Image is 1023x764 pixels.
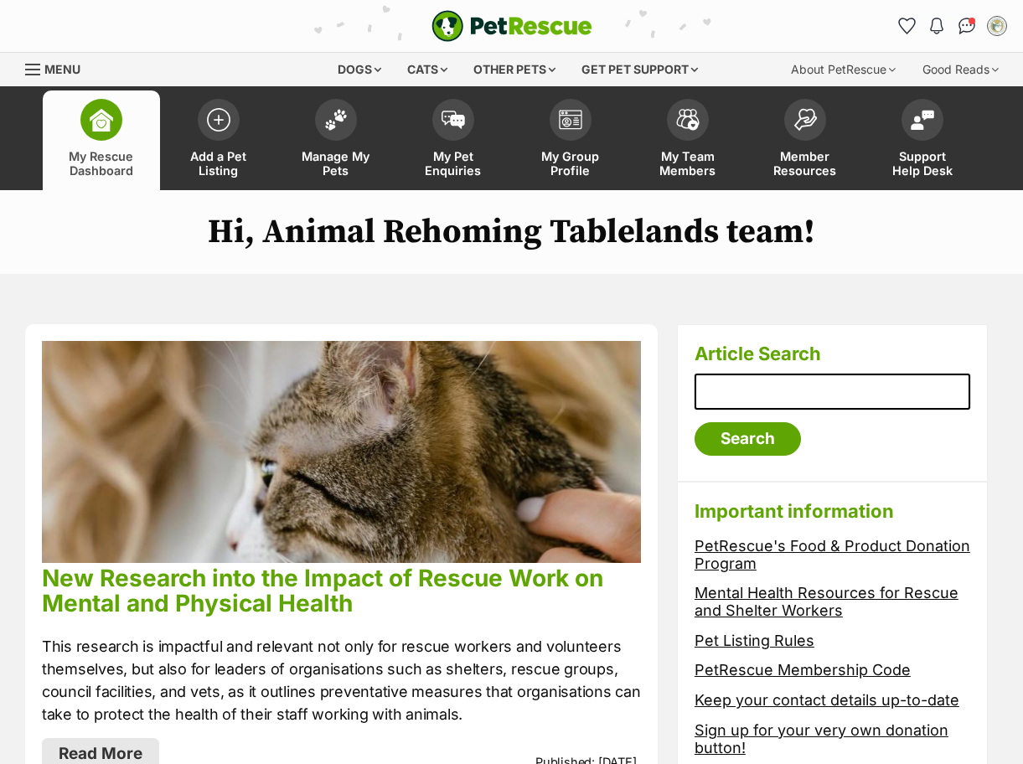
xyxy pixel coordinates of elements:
[395,90,512,190] a: My Pet Enquiries
[984,13,1010,39] button: My account
[533,149,608,178] span: My Group Profile
[277,90,395,190] a: Manage My Pets
[395,53,459,86] div: Cats
[893,13,920,39] a: Favourites
[416,149,491,178] span: My Pet Enquiries
[695,632,814,649] a: Pet Listing Rules
[43,90,160,190] a: My Rescue Dashboard
[958,18,976,34] img: chat-41dd97257d64d25036548639549fe6c8038ab92f7586957e7f3b1b290dea8141.svg
[911,110,934,130] img: help-desk-icon-fdf02630f3aa405de69fd3d07c3f3aa587a6932b1a1747fa1d2bba05be0121f9.svg
[64,149,139,178] span: My Rescue Dashboard
[930,18,943,34] img: notifications-46538b983faf8c2785f20acdc204bb7945ddae34d4c08c2a6579f10ce5e182be.svg
[44,62,80,76] span: Menu
[695,342,971,365] h3: Article Search
[885,149,960,178] span: Support Help Desk
[326,53,393,86] div: Dogs
[42,564,603,617] a: New Research into the Impact of Rescue Work on Mental and Physical Health
[90,108,113,132] img: dashboard-icon-eb2f2d2d3e046f16d808141f083e7271f6b2e854fb5c12c21221c1fb7104beca.svg
[650,149,726,178] span: My Team Members
[989,18,1005,34] img: Lorraine Doornebosch profile pic
[767,149,843,178] span: Member Resources
[695,537,970,572] a: PetRescue's Food & Product Donation Program
[298,149,374,178] span: Manage My Pets
[676,109,700,131] img: team-members-icon-5396bd8760b3fe7c0b43da4ab00e1e3bb1a5d9ba89233759b79545d2d3fc5d0d.svg
[160,90,277,190] a: Add a Pet Listing
[911,53,1010,86] div: Good Reads
[923,13,950,39] button: Notifications
[42,635,641,725] p: This research is impactful and relevant not only for rescue workers and volunteers themselves, bu...
[181,149,256,178] span: Add a Pet Listing
[324,109,348,131] img: manage-my-pets-icon-02211641906a0b7f246fdf0571729dbe1e7629f14944591b6c1af311fb30b64b.svg
[512,90,629,190] a: My Group Profile
[695,584,958,619] a: Mental Health Resources for Rescue and Shelter Workers
[462,53,567,86] div: Other pets
[629,90,747,190] a: My Team Members
[953,13,980,39] a: Conversations
[42,341,641,563] img: phpu68lcuz3p4idnkqkn.jpg
[695,661,911,679] a: PetRescue Membership Code
[695,422,801,456] input: Search
[793,108,817,131] img: member-resources-icon-8e73f808a243e03378d46382f2149f9095a855e16c252ad45f914b54edf8863c.svg
[442,111,465,129] img: pet-enquiries-icon-7e3ad2cf08bfb03b45e93fb7055b45f3efa6380592205ae92323e6603595dc1f.svg
[25,53,92,83] a: Menu
[695,721,948,756] a: Sign up for your very own donation button!
[893,13,1010,39] ul: Account quick links
[207,108,230,132] img: add-pet-listing-icon-0afa8454b4691262ce3f59096e99ab1cd57d4a30225e0717b998d2c9b9846f56.svg
[695,499,971,523] h3: Important information
[695,691,959,709] a: Keep your contact details up-to-date
[559,110,582,130] img: group-profile-icon-3fa3cf56718a62981997c0bc7e787c4b2cf8bcc04b72c1350f741eb67cf2f40e.svg
[864,90,981,190] a: Support Help Desk
[570,53,710,86] div: Get pet support
[431,10,592,42] a: PetRescue
[431,10,592,42] img: logo-e224e6f780fb5917bec1dbf3a21bbac754714ae5b6737aabdf751b685950b380.svg
[747,90,864,190] a: Member Resources
[779,53,907,86] div: About PetRescue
